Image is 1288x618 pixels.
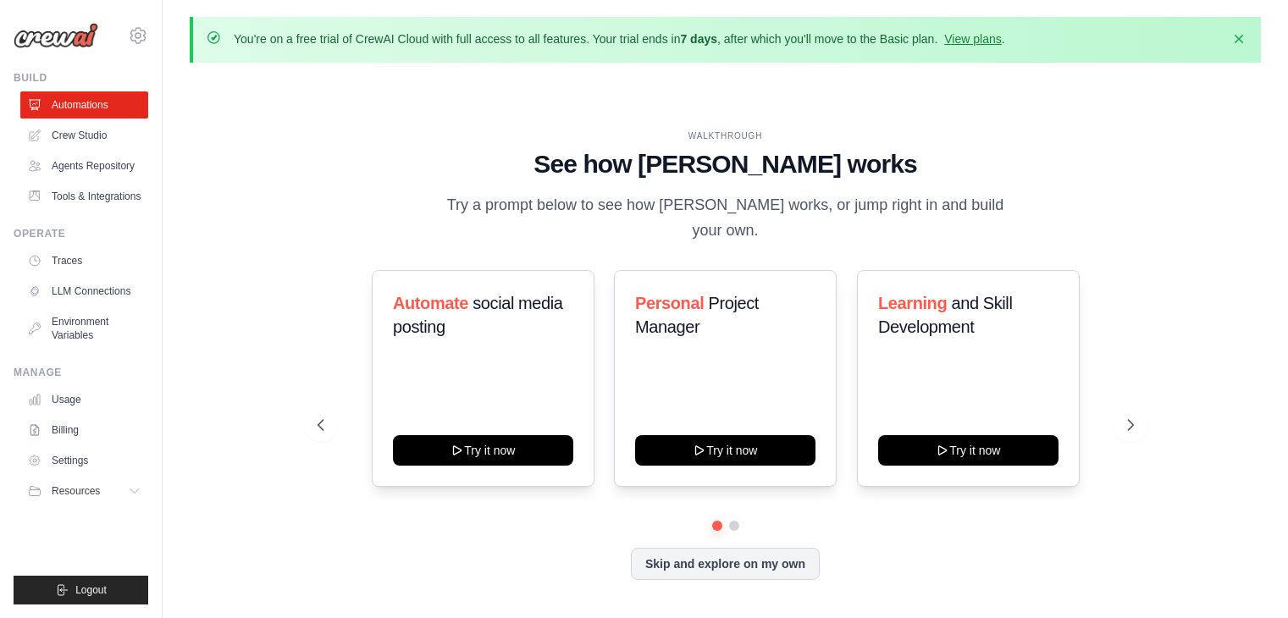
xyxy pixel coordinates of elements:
button: Try it now [878,435,1059,466]
p: You're on a free trial of CrewAI Cloud with full access to all features. Your trial ends in , aft... [234,30,1005,47]
a: Settings [20,447,148,474]
button: Try it now [393,435,573,466]
button: Try it now [635,435,815,466]
span: Logout [75,583,107,597]
span: social media posting [393,294,563,336]
a: LLM Connections [20,278,148,305]
a: View plans [944,32,1001,46]
h1: See how [PERSON_NAME] works [318,149,1134,179]
div: Operate [14,227,148,240]
strong: 7 days [680,32,717,46]
a: Usage [20,386,148,413]
span: Learning [878,294,947,312]
div: Build [14,71,148,85]
div: WALKTHROUGH [318,130,1134,142]
span: and Skill Development [878,294,1012,336]
span: Resources [52,484,100,498]
span: Project Manager [635,294,759,336]
span: Automate [393,294,468,312]
a: Automations [20,91,148,119]
button: Skip and explore on my own [631,548,820,580]
a: Crew Studio [20,122,148,149]
a: Tools & Integrations [20,183,148,210]
a: Traces [20,247,148,274]
button: Logout [14,576,148,604]
a: Environment Variables [20,308,148,349]
a: Billing [20,417,148,444]
span: Personal [635,294,704,312]
button: Resources [20,477,148,505]
p: Try a prompt below to see how [PERSON_NAME] works, or jump right in and build your own. [441,193,1010,243]
img: Logo [14,23,98,48]
div: Manage [14,366,148,379]
a: Agents Repository [20,152,148,179]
